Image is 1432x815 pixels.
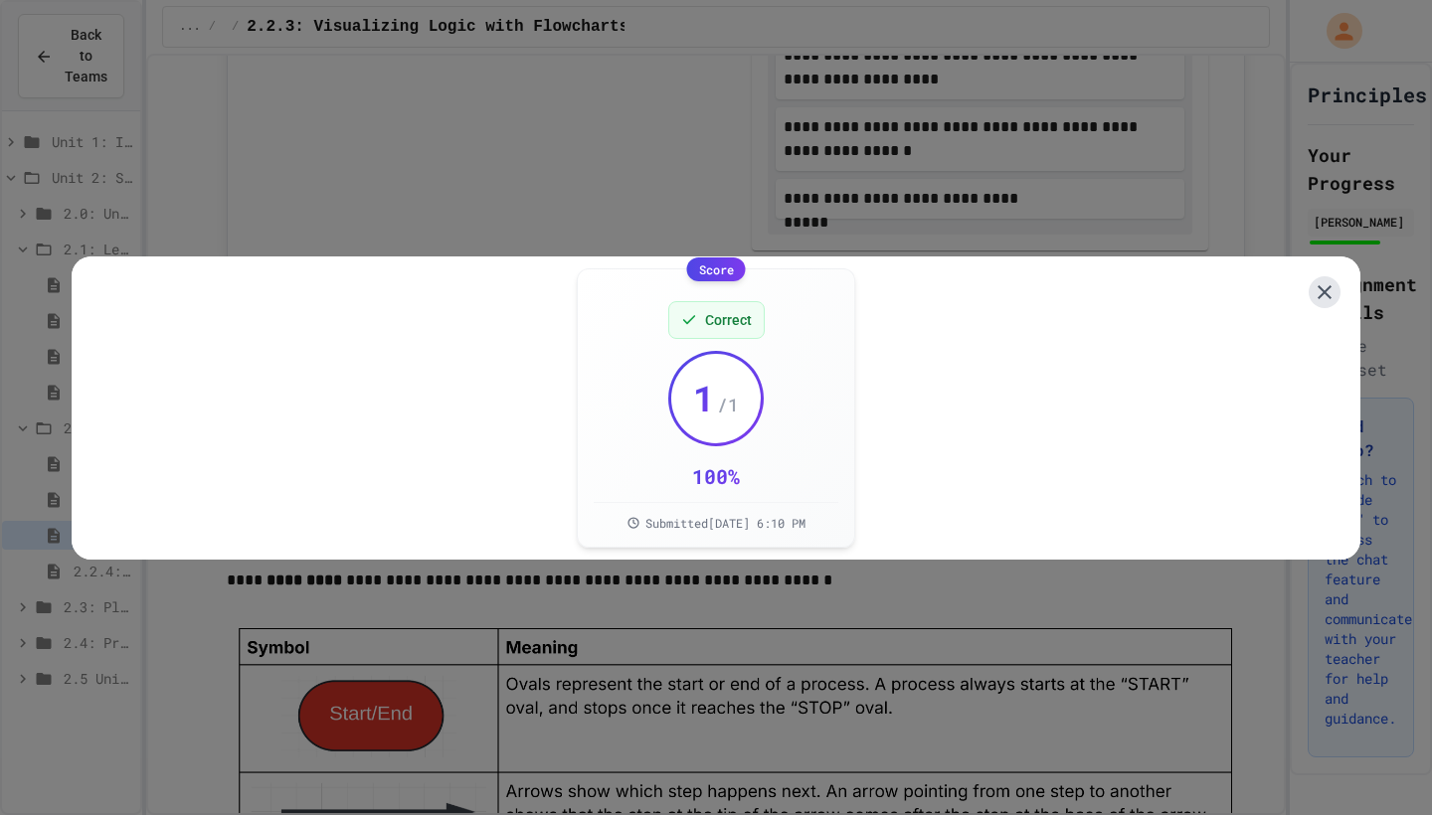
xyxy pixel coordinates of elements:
[692,462,740,490] div: 100 %
[717,391,739,418] span: / 1
[687,257,746,281] div: Score
[693,378,715,417] span: 1
[705,310,752,330] span: Correct
[645,515,805,531] span: Submitted [DATE] 6:10 PM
